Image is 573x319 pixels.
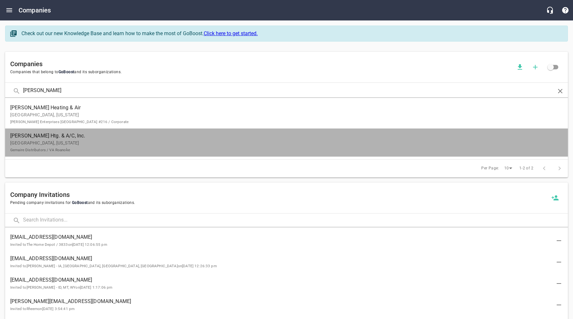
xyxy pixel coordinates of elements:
[519,165,533,172] span: 1-2 of 2
[10,59,512,69] h6: Companies
[23,214,568,227] input: Search Invitations...
[5,128,568,157] a: [PERSON_NAME] Htg. & A/C, Inc.[GEOGRAPHIC_DATA], [US_STATE]Gemaire Distributors / VA Roanoke
[10,148,70,152] small: Gemaire Distributors / VA Roanoke
[551,276,567,291] button: Delete Invitation
[10,285,112,290] small: Invited to [PERSON_NAME] - ID, MT, WY on [DATE] 1:17:06 pm
[10,242,107,247] small: Invited to The Home Depot / 3833 on [DATE] 12:06:55 pm
[543,59,558,75] span: Click to view all companies
[10,255,553,262] span: [EMAIL_ADDRESS][DOMAIN_NAME]
[10,200,547,206] span: Pending company invitations for and its suborganizations.
[10,264,217,268] small: Invited to [PERSON_NAME] - IA, [GEOGRAPHIC_DATA], [GEOGRAPHIC_DATA], [GEOGRAPHIC_DATA] on [DATE] ...
[10,112,553,125] p: [GEOGRAPHIC_DATA], [US_STATE]
[10,132,553,140] span: [PERSON_NAME] Htg. & A/C, Inc.
[5,100,568,128] a: [PERSON_NAME] Heating & Air[GEOGRAPHIC_DATA], [US_STATE][PERSON_NAME] Enterprises [GEOGRAPHIC_DAT...
[481,165,499,172] span: Per Page:
[23,84,550,98] input: Search Companies...
[10,276,553,284] span: [EMAIL_ADDRESS][DOMAIN_NAME]
[551,233,567,248] button: Delete Invitation
[21,30,561,37] div: Check out our new Knowledge Base and learn how to make the most of GoBoost.
[542,3,558,18] button: Live Chat
[528,59,543,75] button: Add a new company
[10,298,553,305] span: [PERSON_NAME][EMAIL_ADDRESS][DOMAIN_NAME]
[10,69,512,75] span: Companies that belong to and its suborganizations.
[502,164,514,173] div: 10
[551,297,567,313] button: Delete Invitation
[10,140,553,153] p: [GEOGRAPHIC_DATA], [US_STATE]
[10,233,553,241] span: [EMAIL_ADDRESS][DOMAIN_NAME]
[2,3,17,18] button: Open drawer
[19,5,51,15] h6: Companies
[10,120,129,124] small: [PERSON_NAME] Enterprises [GEOGRAPHIC_DATA] #216 / Corporate
[512,59,528,75] button: Download companies
[204,30,258,36] a: Click here to get started.
[558,3,573,18] button: Support Portal
[551,254,567,270] button: Delete Invitation
[71,200,88,205] span: GoBoost
[59,70,75,74] span: GoBoost
[10,307,75,311] small: Invited to Rheem on [DATE] 3:54:41 pm
[10,104,553,112] span: [PERSON_NAME] Heating & Air
[10,190,547,200] h6: Company Invitations
[547,190,563,206] button: Invite a new company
